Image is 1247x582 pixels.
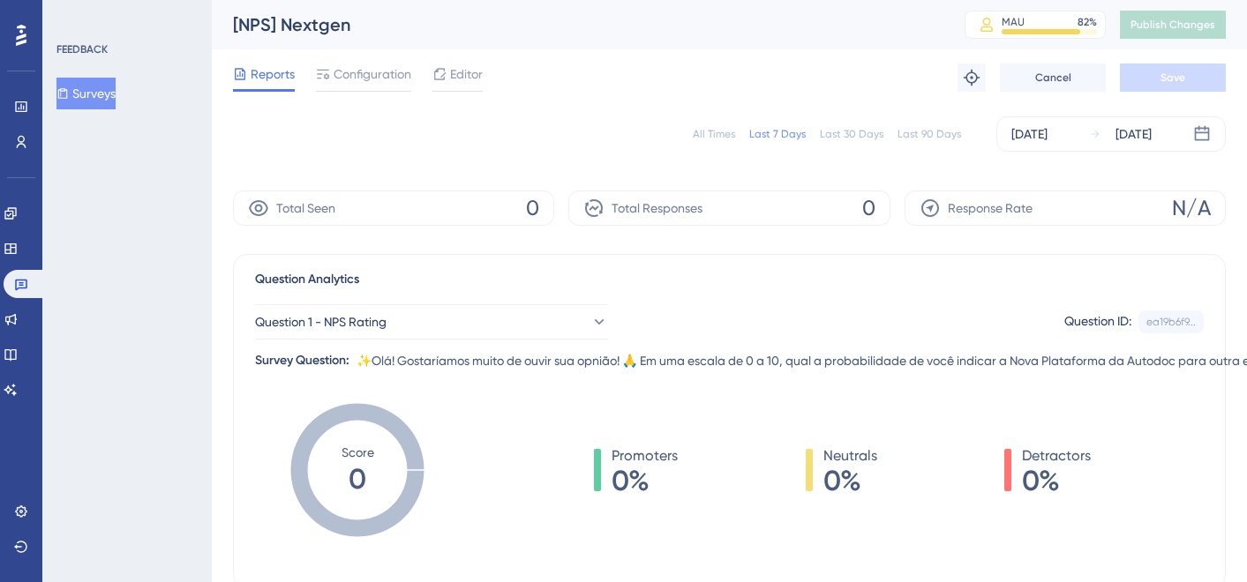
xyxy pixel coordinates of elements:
span: Configuration [334,63,411,85]
span: Response Rate [948,198,1033,219]
span: 0% [612,466,678,495]
div: Last 7 Days [749,127,806,141]
div: FEEDBACK [56,42,108,56]
button: Question 1 - NPS Rating [255,304,608,339]
span: Save [1161,71,1185,85]
tspan: 0 [349,462,366,496]
tspan: Score [342,445,374,459]
span: Detractors [1022,445,1091,466]
span: Cancel [1035,71,1071,85]
span: 0% [1022,466,1091,495]
div: [DATE] [1116,123,1152,145]
span: Question 1 - NPS Rating [255,311,387,332]
div: Last 90 Days [898,127,961,141]
span: Promoters [612,445,678,466]
div: Survey Question: [255,350,349,371]
span: Editor [450,63,483,85]
div: ea19b6f9... [1146,315,1196,329]
span: N/A [1172,194,1211,222]
span: Neutrals [823,445,877,466]
div: Question ID: [1064,310,1131,333]
span: Publish Changes [1131,18,1215,32]
span: 0 [526,194,539,222]
span: 0% [823,466,877,495]
span: Total Seen [276,198,335,219]
span: Reports [251,63,295,85]
div: All Times [693,127,735,141]
button: Save [1120,63,1226,92]
div: 82 % [1078,15,1097,29]
button: Surveys [56,78,116,109]
div: Last 30 Days [820,127,883,141]
button: Cancel [1000,63,1106,92]
span: Question Analytics [255,269,359,290]
span: 0 [862,194,875,222]
div: [NPS] Nextgen [233,12,920,37]
div: MAU [1002,15,1025,29]
div: [DATE] [1011,123,1048,145]
button: Publish Changes [1120,11,1226,39]
span: Total Responses [612,198,702,219]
